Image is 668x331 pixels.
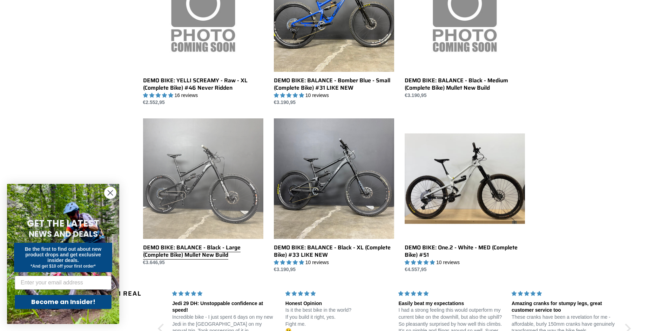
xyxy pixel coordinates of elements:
[27,217,99,230] span: GET THE LATEST
[398,300,503,307] div: Easily beat my expectations
[15,276,112,290] input: Enter your email address
[172,290,277,297] div: 5 stars
[285,290,390,297] div: 5 stars
[25,246,102,263] span: Be the first to find out about new product drops and get exclusive insider deals.
[512,300,616,314] div: Amazing cranks for stumpy legs, great customer service too
[104,187,116,199] button: Close dialog
[172,300,277,314] div: Jedi 29 DH: Unstoppable confidence at speed!
[31,264,95,269] span: *And get $10 off your first order*
[512,290,616,297] div: 5 stars
[15,295,112,309] button: Become an Insider!
[285,300,390,307] div: Honest Opinion
[29,228,98,240] span: NEWS AND DEALS
[398,290,503,297] div: 5 stars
